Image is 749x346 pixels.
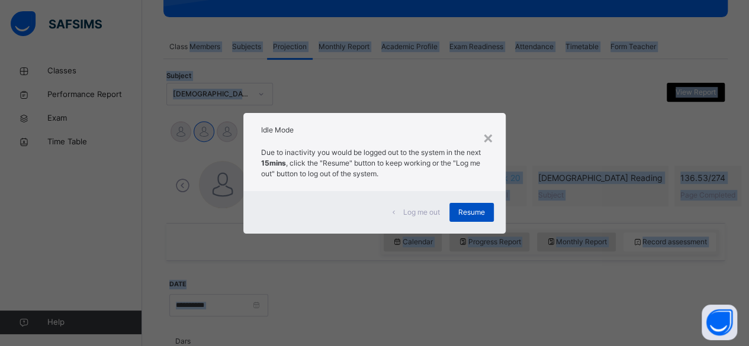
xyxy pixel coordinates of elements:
[702,305,737,340] button: Open asap
[458,207,485,218] span: Resume
[483,125,494,150] div: ×
[261,147,488,179] p: Due to inactivity you would be logged out to the system in the next , click the "Resume" button t...
[261,159,286,167] strong: 15mins
[403,207,440,218] span: Log me out
[261,125,488,135] h2: Idle Mode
